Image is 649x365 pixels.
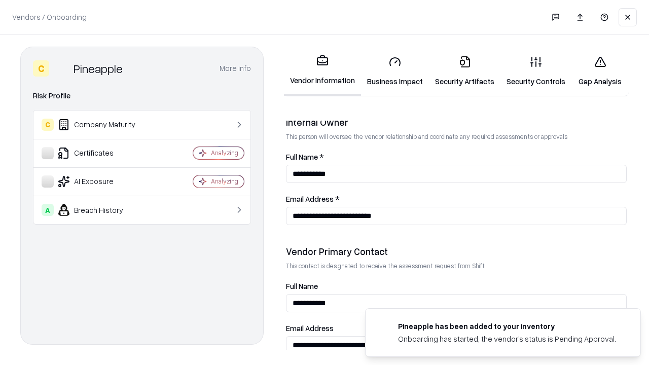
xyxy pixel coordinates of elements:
div: Risk Profile [33,90,251,102]
div: Internal Owner [286,116,627,128]
label: Email Address * [286,195,627,203]
div: C [33,60,49,77]
div: Analyzing [211,177,238,186]
div: C [42,119,54,131]
a: Security Artifacts [429,48,500,95]
a: Security Controls [500,48,571,95]
div: Pineapple has been added to your inventory [398,321,616,332]
div: Pineapple [74,60,123,77]
div: Analyzing [211,149,238,157]
div: AI Exposure [42,175,163,188]
div: Certificates [42,147,163,159]
img: Pineapple [53,60,69,77]
a: Vendor Information [284,47,361,96]
p: This person will oversee the vendor relationship and coordinate any required assessments or appro... [286,132,627,141]
p: This contact is designated to receive the assessment request from Shift [286,262,627,270]
label: Email Address [286,324,627,332]
div: Onboarding has started, the vendor's status is Pending Approval. [398,334,616,344]
label: Full Name * [286,153,627,161]
a: Gap Analysis [571,48,629,95]
div: Breach History [42,204,163,216]
a: Business Impact [361,48,429,95]
label: Full Name [286,282,627,290]
div: Vendor Primary Contact [286,245,627,258]
img: pineappleenergy.com [378,321,390,333]
button: More info [220,59,251,78]
div: Company Maturity [42,119,163,131]
p: Vendors / Onboarding [12,12,87,22]
div: A [42,204,54,216]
